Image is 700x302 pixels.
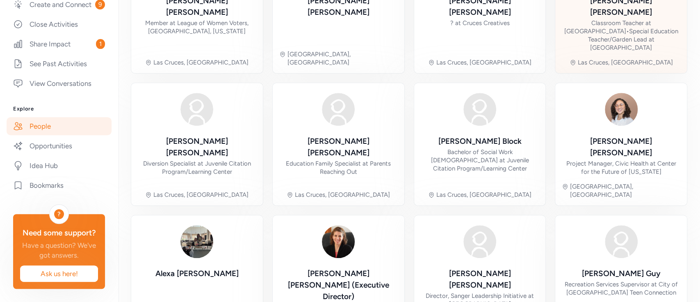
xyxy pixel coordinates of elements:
div: [PERSON_NAME] [PERSON_NAME] [421,268,539,291]
a: Close Activities [7,15,112,33]
div: Classroom Teacher at [GEOGRAPHIC_DATA] Special Education Teacher/Garden Lead at [GEOGRAPHIC_DATA] [562,19,680,52]
div: [PERSON_NAME] Block [438,136,521,147]
div: Las Cruces, [GEOGRAPHIC_DATA] [295,191,390,199]
div: ? [54,209,64,219]
div: Have a question? We've got answers. [20,240,98,260]
div: [PERSON_NAME] [PERSON_NAME] [138,136,256,159]
span: Ask us here! [27,269,91,279]
a: Share Impact1 [7,35,112,53]
div: [PERSON_NAME] [PERSON_NAME] [562,136,680,159]
div: Las Cruces, [GEOGRAPHIC_DATA] [436,58,531,67]
div: Las Cruces, [GEOGRAPHIC_DATA] [153,191,249,199]
h3: Explore [13,106,105,112]
div: Bachelor of Social Work [DEMOGRAPHIC_DATA] at Juvenile Citation Program/Learning Center [421,148,539,173]
div: Diversion Specialist at Juvenile Citation Program/Learning Center [138,159,256,176]
img: Avatar [460,90,499,129]
div: Recreation Services Supervisor at City of [GEOGRAPHIC_DATA] Teen Connection [562,280,680,297]
a: Idea Hub [7,157,112,175]
div: Need some support? [20,227,98,239]
img: Avatar [602,90,641,129]
span: 1 [96,39,105,49]
div: [PERSON_NAME] Guy [582,268,661,279]
div: Alexa [PERSON_NAME] [155,268,239,279]
div: Project Manager, Civic Health at Center for the Future of [US_STATE] [562,159,680,176]
div: [GEOGRAPHIC_DATA], [GEOGRAPHIC_DATA] [287,50,398,67]
div: [GEOGRAPHIC_DATA], [GEOGRAPHIC_DATA] [570,182,680,199]
div: Education Family Specialist at Parents Reaching Out [279,159,398,176]
img: Avatar [177,90,217,129]
a: Bookmarks [7,176,112,194]
a: People [7,117,112,135]
a: View Conversations [7,74,112,92]
img: Avatar [319,90,358,129]
img: Avatar [177,222,217,261]
a: Opportunities [7,137,112,155]
div: [PERSON_NAME] [PERSON_NAME] [279,136,398,159]
div: Member at League of Women Voters, [GEOGRAPHIC_DATA], [US_STATE] [138,19,256,35]
img: Avatar [460,222,499,261]
a: See Past Activities [7,55,112,73]
div: Las Cruces, [GEOGRAPHIC_DATA] [578,58,673,67]
div: Las Cruces, [GEOGRAPHIC_DATA] [153,58,249,67]
div: ? at Cruces Creatives [450,19,509,27]
span: • [626,28,629,35]
img: Avatar [319,222,358,261]
img: Avatar [602,222,641,261]
button: Ask us here! [20,265,98,282]
div: Las Cruces, [GEOGRAPHIC_DATA] [436,191,531,199]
